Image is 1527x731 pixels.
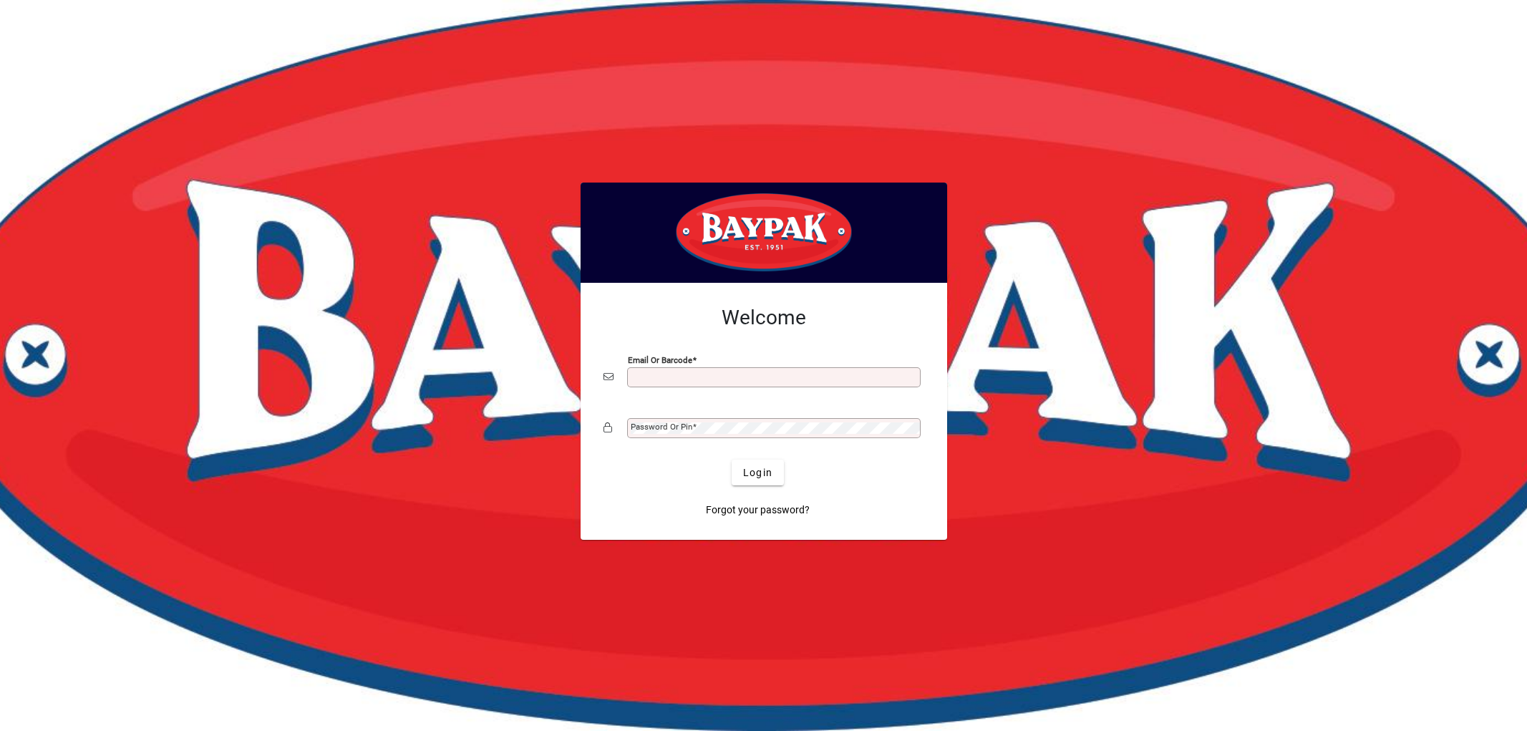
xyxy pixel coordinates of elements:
[603,306,924,330] h2: Welcome
[706,503,810,518] span: Forgot your password?
[732,460,784,485] button: Login
[743,465,772,480] span: Login
[628,355,692,365] mat-label: Email or Barcode
[700,497,815,523] a: Forgot your password?
[631,422,692,432] mat-label: Password or Pin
